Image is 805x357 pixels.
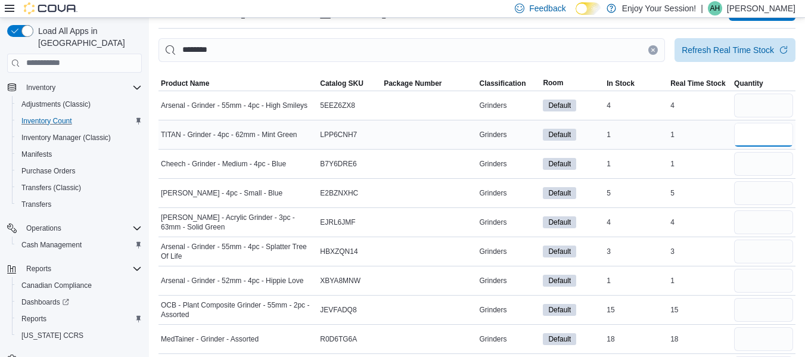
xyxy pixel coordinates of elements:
div: 1 [604,128,668,142]
span: Default [543,304,576,316]
span: Dashboards [21,297,69,307]
span: OCB - Plant Composite Grinder - 55mm - 2pc - Assorted [161,300,315,319]
span: In Stock [607,79,635,88]
div: April Hale [708,1,722,15]
button: Inventory Manager (Classic) [12,129,147,146]
span: Transfers [21,200,51,209]
span: Real Time Stock [670,79,725,88]
div: 3 [604,244,668,259]
a: Transfers [17,197,56,212]
span: [US_STATE] CCRS [21,331,83,340]
button: Operations [2,220,147,237]
div: 4 [604,215,668,229]
a: Inventory Count [17,114,77,128]
a: Canadian Compliance [17,278,97,293]
span: Arsenal - Grinder - 55mm - 4pc - Splatter Tree Of Life [161,242,315,261]
span: Canadian Compliance [17,278,142,293]
button: Manifests [12,146,147,163]
span: Default [548,275,571,286]
span: Transfers [17,197,142,212]
span: Grinders [479,305,506,315]
button: [US_STATE] CCRS [12,327,147,344]
button: Package Number [381,76,477,91]
span: Default [548,129,571,140]
span: Purchase Orders [21,166,76,176]
button: Transfers (Classic) [12,179,147,196]
button: Inventory [21,80,60,95]
div: Refresh Real Time Stock [682,44,774,56]
span: Grinders [479,218,506,227]
span: Reports [21,262,142,276]
span: Arsenal - Grinder - 52mm - 4pc - Hippie Love [161,276,303,285]
span: 5EEZ6ZX8 [320,101,355,110]
span: Cash Management [17,238,142,252]
button: Refresh Real Time Stock [675,38,795,62]
span: Operations [21,221,142,235]
button: Quantity [732,76,795,91]
span: E2BZNXHC [320,188,358,198]
span: Grinders [479,159,506,169]
span: Inventory Manager (Classic) [21,133,111,142]
a: Reports [17,312,51,326]
div: 5 [604,186,668,200]
span: MedTainer - Grinder - Assorted [161,334,259,344]
div: 1 [668,274,732,288]
a: Cash Management [17,238,86,252]
span: Purchase Orders [17,164,142,178]
button: Reports [21,262,56,276]
div: 3 [668,244,732,259]
div: 1 [604,157,668,171]
button: Purchase Orders [12,163,147,179]
span: Default [543,187,576,199]
span: Feedback [529,2,565,14]
p: | [701,1,703,15]
span: Manifests [17,147,142,162]
span: Operations [26,223,61,233]
span: Default [548,305,571,315]
span: Default [548,100,571,111]
span: EJRL6JMF [320,218,355,227]
span: LPP6CNH7 [320,130,357,139]
span: Default [548,246,571,257]
span: Default [548,159,571,169]
div: 5 [668,186,732,200]
span: Adjustments (Classic) [17,97,142,111]
span: Inventory Count [17,114,142,128]
span: Inventory [26,83,55,92]
span: [PERSON_NAME] - Acrylic Grinder - 3pc - 63mm - Solid Green [161,213,315,232]
p: Enjoy Your Session! [622,1,697,15]
span: Grinders [479,276,506,285]
div: 1 [668,157,732,171]
span: Classification [479,79,526,88]
button: Inventory [2,79,147,96]
span: Washington CCRS [17,328,142,343]
span: R0D6TG6A [320,334,357,344]
button: In Stock [604,76,668,91]
div: 1 [604,274,668,288]
a: Dashboards [12,294,147,311]
span: Reports [26,264,51,274]
a: Inventory Manager (Classic) [17,131,116,145]
div: 4 [668,98,732,113]
span: Default [543,216,576,228]
span: Inventory [21,80,142,95]
span: Catalog SKU [320,79,363,88]
a: Manifests [17,147,57,162]
span: Grinders [479,101,506,110]
span: Canadian Compliance [21,281,92,290]
button: Classification [477,76,540,91]
span: Default [543,129,576,141]
span: Default [543,246,576,257]
button: Inventory Count [12,113,147,129]
span: Dashboards [17,295,142,309]
button: Clear input [648,45,658,55]
button: Canadian Compliance [12,277,147,294]
button: Adjustments (Classic) [12,96,147,113]
span: Default [548,217,571,228]
span: Grinders [479,188,506,198]
span: Default [543,275,576,287]
span: Room [543,78,563,88]
div: 4 [604,98,668,113]
input: This is a search bar. After typing your query, hit enter to filter the results lower in the page. [158,38,665,62]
